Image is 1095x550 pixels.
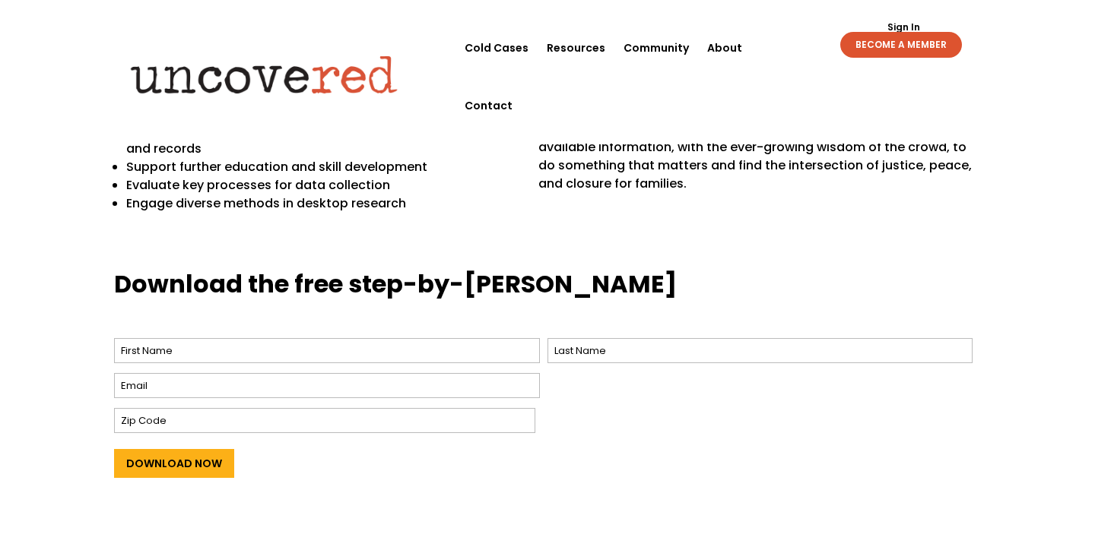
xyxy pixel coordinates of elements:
[465,19,528,77] a: Cold Cases
[538,102,972,192] span: The guide also comes with workspace so you can map out your next case and prepare for the launch ...
[118,45,411,104] img: Uncovered logo
[624,19,689,77] a: Community
[114,373,540,398] input: Email
[707,19,742,77] a: About
[465,77,513,134] a: Contact
[840,32,962,58] a: BECOME A MEMBER
[114,449,234,478] input: Download Now
[879,23,928,32] a: Sign In
[114,338,540,363] input: First Name
[547,19,605,77] a: Resources
[547,338,973,363] input: Last Name
[126,176,517,194] p: Evaluate key processes for data collection
[126,194,517,213] p: Engage diverse methods in desktop research
[114,408,535,433] input: Zip Code
[126,158,517,176] p: Support further education and skill development
[114,267,981,309] h3: Download the free step-by-[PERSON_NAME]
